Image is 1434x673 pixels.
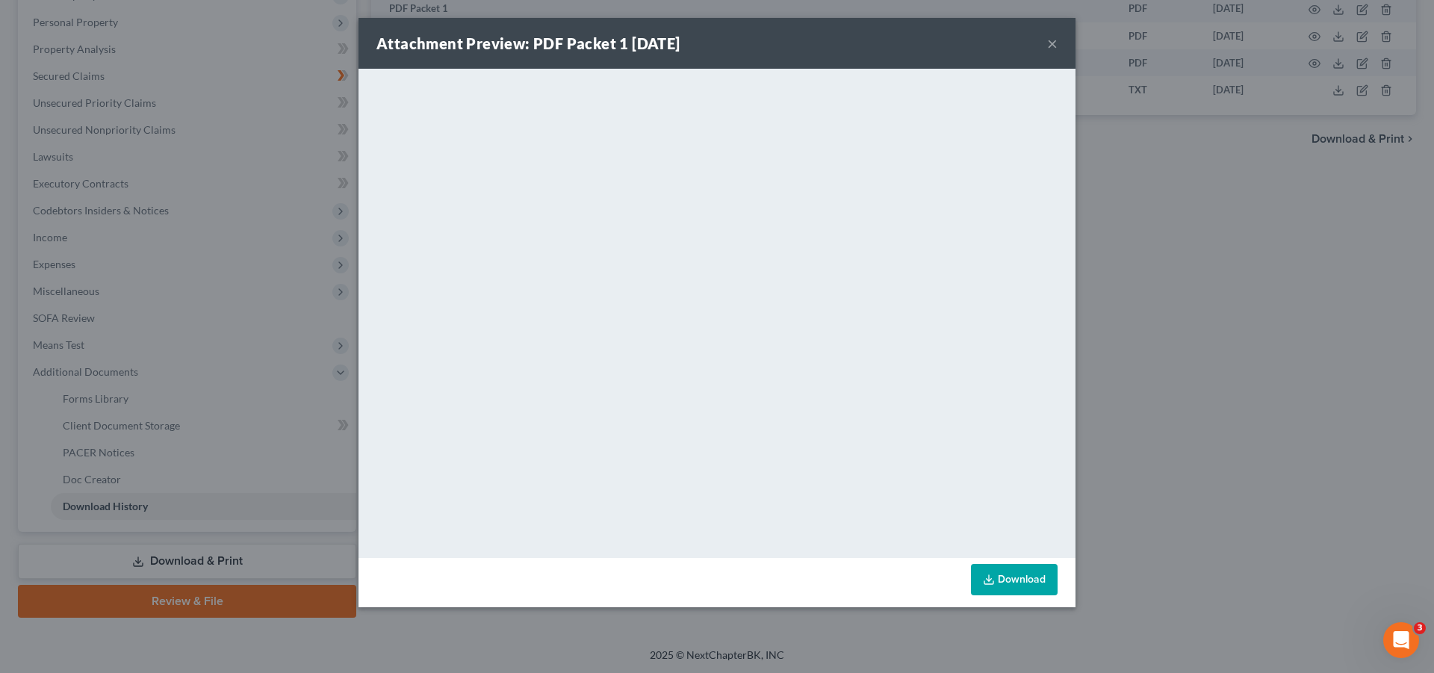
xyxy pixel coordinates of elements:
iframe: <object ng-attr-data='[URL][DOMAIN_NAME]' type='application/pdf' width='100%' height='650px'></ob... [358,69,1075,554]
a: Download [971,564,1058,595]
button: × [1047,34,1058,52]
strong: Attachment Preview: PDF Packet 1 [DATE] [376,34,680,52]
span: 3 [1414,622,1426,634]
iframe: Intercom live chat [1383,622,1419,658]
